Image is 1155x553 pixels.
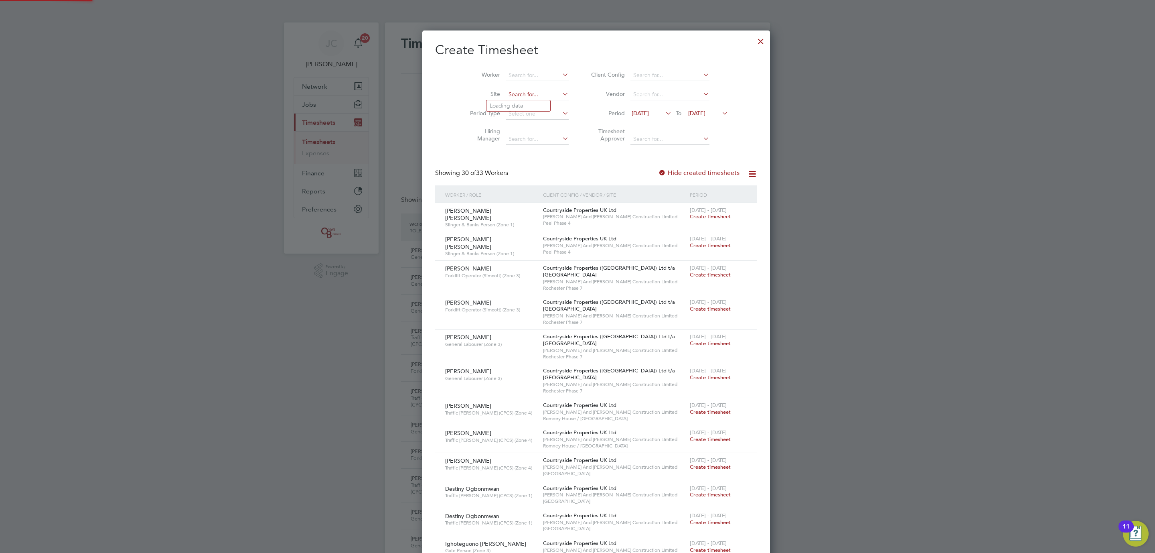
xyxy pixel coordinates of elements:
[543,313,686,319] span: [PERSON_NAME] And [PERSON_NAME] Construction Limited
[435,169,510,177] div: Showing
[435,42,757,59] h2: Create Timesheet
[690,512,727,519] span: [DATE] - [DATE]
[445,410,537,416] span: Traffic [PERSON_NAME] (CPCS) (Zone 4)
[543,492,686,498] span: [PERSON_NAME] And [PERSON_NAME] Construction Limited
[543,525,686,532] span: [GEOGRAPHIC_DATA]
[445,492,537,499] span: Traffic [PERSON_NAME] (CPCS) (Zone 1)
[445,429,491,437] span: [PERSON_NAME]
[690,540,727,547] span: [DATE] - [DATE]
[688,185,749,204] div: Period
[543,443,686,449] span: Romney House / [GEOGRAPHIC_DATA]
[690,457,727,464] span: [DATE] - [DATE]
[445,437,537,443] span: Traffic [PERSON_NAME] (CPCS) (Zone 4)
[690,429,727,436] span: [DATE] - [DATE]
[543,354,686,360] span: Rochester Phase 7
[543,470,686,477] span: [GEOGRAPHIC_DATA]
[543,402,616,409] span: Countryside Properties UK Ltd
[543,235,616,242] span: Countryside Properties UK Ltd
[445,375,537,382] span: General Labourer (Zone 3)
[462,169,508,177] span: 33 Workers
[1123,527,1130,537] div: 11
[543,207,616,213] span: Countryside Properties UK Ltd
[690,436,731,443] span: Create timesheet
[445,512,499,520] span: Destiny Ogbonmwan
[543,279,686,285] span: [PERSON_NAME] And [PERSON_NAME] Construction Limited
[445,341,537,348] span: General Labourer (Zone 3)
[690,374,731,381] span: Create timesheet
[690,340,731,347] span: Create timesheet
[445,333,491,341] span: [PERSON_NAME]
[445,222,537,228] span: Slinger & Banks Person (Zone 1)
[690,367,727,374] span: [DATE] - [DATE]
[658,169,740,177] label: Hide created timesheets
[506,134,569,145] input: Search for...
[543,457,616,464] span: Countryside Properties UK Ltd
[589,128,625,142] label: Timesheet Approver
[690,402,727,409] span: [DATE] - [DATE]
[690,519,731,526] span: Create timesheet
[630,134,709,145] input: Search for...
[506,108,569,120] input: Select one
[690,207,727,213] span: [DATE] - [DATE]
[690,235,727,242] span: [DATE] - [DATE]
[673,108,684,118] span: To
[543,519,686,526] span: [PERSON_NAME] And [PERSON_NAME] Construction Limited
[543,347,686,354] span: [PERSON_NAME] And [PERSON_NAME] Construction Limited
[543,512,616,519] span: Countryside Properties UK Ltd
[1123,521,1149,547] button: Open Resource Center, 11 new notifications
[543,220,686,226] span: Peel Phase 4
[543,464,686,470] span: [PERSON_NAME] And [PERSON_NAME] Construction Limited
[543,415,686,422] span: Romney House / [GEOGRAPHIC_DATA]
[543,436,686,443] span: [PERSON_NAME] And [PERSON_NAME] Construction Limited
[445,250,537,257] span: Slinger & Banks Person (Zone 1)
[589,71,625,78] label: Client Config
[543,319,686,325] span: Rochester Phase 7
[690,271,731,278] span: Create timesheet
[690,485,727,492] span: [DATE] - [DATE]
[543,242,686,249] span: [PERSON_NAME] And [PERSON_NAME] Construction Limited
[690,264,727,271] span: [DATE] - [DATE]
[445,265,491,272] span: [PERSON_NAME]
[445,307,537,313] span: Forklift Operator (Simcott) (Zone 3)
[690,305,731,312] span: Create timesheet
[445,520,537,526] span: Traffic [PERSON_NAME] (CPCS) (Zone 1)
[464,110,500,117] label: Period Type
[506,89,569,100] input: Search for...
[486,100,550,111] li: Loading data
[690,409,731,415] span: Create timesheet
[445,540,526,547] span: Ighoteguono [PERSON_NAME]
[445,272,537,279] span: Forklift Operator (Simcott) (Zone 3)
[543,381,686,388] span: [PERSON_NAME] And [PERSON_NAME] Construction Limited
[690,464,731,470] span: Create timesheet
[445,402,491,409] span: [PERSON_NAME]
[543,299,675,312] span: Countryside Properties ([GEOGRAPHIC_DATA]) Ltd t/a [GEOGRAPHIC_DATA]
[543,498,686,504] span: [GEOGRAPHIC_DATA]
[589,90,625,98] label: Vendor
[543,264,675,278] span: Countryside Properties ([GEOGRAPHIC_DATA]) Ltd t/a [GEOGRAPHIC_DATA]
[464,71,500,78] label: Worker
[690,213,731,220] span: Create timesheet
[690,242,731,249] span: Create timesheet
[543,249,686,255] span: Peel Phase 4
[690,491,731,498] span: Create timesheet
[541,185,688,204] div: Client Config / Vendor / Site
[445,299,491,306] span: [PERSON_NAME]
[630,89,709,100] input: Search for...
[543,429,616,436] span: Countryside Properties UK Ltd
[445,368,491,375] span: [PERSON_NAME]
[632,110,649,117] span: [DATE]
[443,185,541,204] div: Worker / Role
[630,70,709,81] input: Search for...
[464,128,500,142] label: Hiring Manager
[445,485,499,492] span: Destiny Ogbonmwan
[543,333,675,347] span: Countryside Properties ([GEOGRAPHIC_DATA]) Ltd t/a [GEOGRAPHIC_DATA]
[506,70,569,81] input: Search for...
[543,367,675,381] span: Countryside Properties ([GEOGRAPHIC_DATA]) Ltd t/a [GEOGRAPHIC_DATA]
[543,388,686,394] span: Rochester Phase 7
[589,110,625,117] label: Period
[690,299,727,305] span: [DATE] - [DATE]
[690,333,727,340] span: [DATE] - [DATE]
[445,207,491,222] span: [PERSON_NAME] [PERSON_NAME]
[543,213,686,220] span: [PERSON_NAME] And [PERSON_NAME] Construction Limited
[543,485,616,492] span: Countryside Properties UK Ltd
